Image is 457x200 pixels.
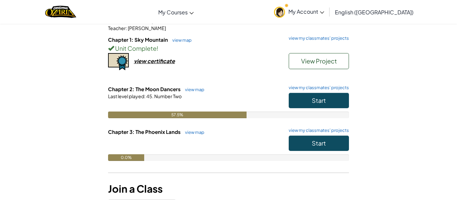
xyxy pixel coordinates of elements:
button: Start [289,93,349,108]
span: 45. [146,93,154,99]
div: 0.0% [108,154,144,161]
a: view map [182,87,204,92]
img: Home [45,5,76,19]
button: Start [289,136,349,151]
span: : [144,93,146,99]
span: Number Two [154,93,182,99]
span: Chapter 1: Sky Mountain [108,36,169,43]
span: Unit Complete [114,44,157,52]
span: Chapter 2: The Moon Dancers [108,86,182,92]
a: My Account [271,1,328,22]
span: My Account [288,8,324,15]
span: View Project [301,57,337,65]
a: view map [182,130,204,135]
a: Ozaria by CodeCombat logo [45,5,76,19]
button: View Project [289,53,349,69]
a: English ([GEOGRAPHIC_DATA]) [332,3,417,21]
h3: Join a Class [108,181,349,196]
img: certificate-icon.png [108,53,129,70]
span: Chapter 3: The Phoenix Lands [108,129,182,135]
span: Last level played [108,93,144,99]
a: view my classmates' projects [285,36,349,40]
span: [PERSON_NAME] [127,25,166,31]
span: Teacher [108,25,126,31]
a: My Courses [155,3,197,21]
a: view my classmates' projects [285,128,349,133]
span: Start [312,96,326,104]
div: 57.5% [108,112,247,118]
img: avatar [274,7,285,18]
span: Start [312,139,326,147]
a: view certificate [108,57,175,64]
a: view map [169,37,192,43]
div: view certificate [134,57,175,64]
span: English ([GEOGRAPHIC_DATA]) [335,9,414,16]
span: ! [157,44,158,52]
a: view my classmates' projects [285,85,349,90]
span: : [126,25,127,31]
span: My Courses [158,9,188,16]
